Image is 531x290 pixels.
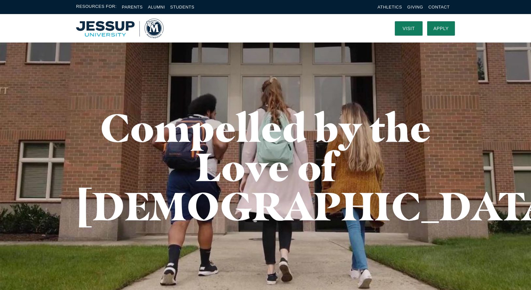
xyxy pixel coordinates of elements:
a: Contact [428,5,450,9]
a: Alumni [148,5,165,9]
img: Multnomah University Logo [76,19,164,38]
a: Visit [395,21,423,36]
a: Apply [427,21,455,36]
span: Resources For: [76,3,117,11]
a: Athletics [378,5,402,9]
a: Students [170,5,194,9]
h1: Compelled by the Love of [DEMOGRAPHIC_DATA] [76,108,455,226]
a: Home [76,19,164,38]
a: Giving [407,5,423,9]
a: Parents [122,5,143,9]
